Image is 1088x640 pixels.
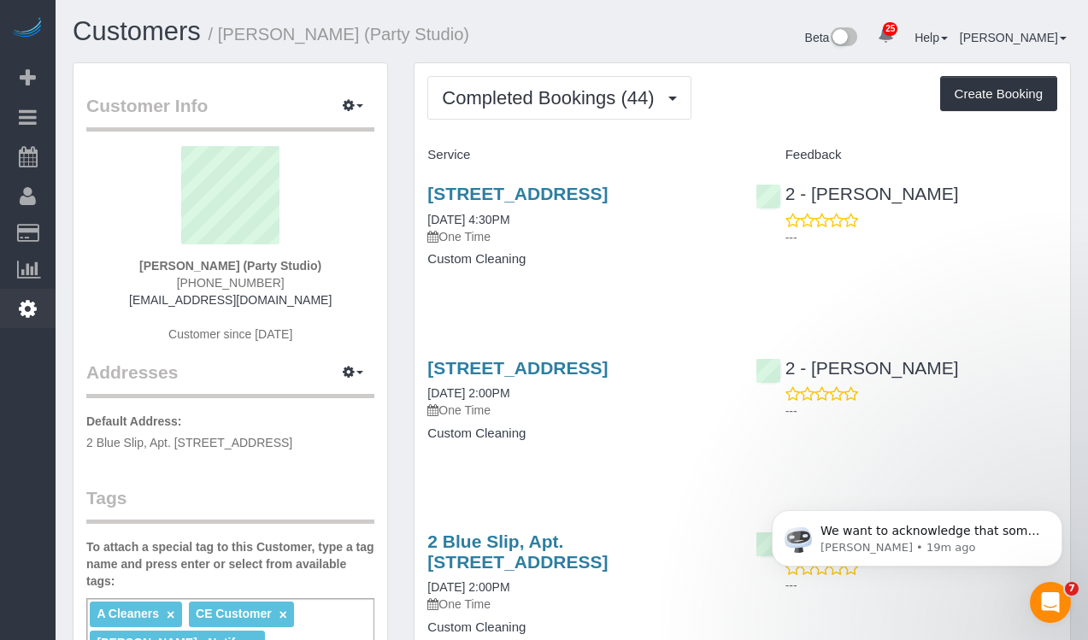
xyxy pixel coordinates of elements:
a: [STREET_ADDRESS] [427,184,608,203]
h4: Custom Cleaning [427,426,729,441]
span: Completed Bookings (44) [442,87,662,109]
img: New interface [829,27,857,50]
iframe: Intercom notifications message [746,474,1088,594]
a: Beta [805,31,858,44]
a: 25 [869,17,903,55]
a: 2 - [PERSON_NAME] [756,184,959,203]
a: [DATE] 2:00PM [427,580,509,594]
span: 7 [1065,582,1079,596]
h4: Custom Cleaning [427,252,729,267]
p: One Time [427,596,729,613]
span: [PHONE_NUMBER] [177,276,285,290]
span: 25 [883,22,897,36]
a: 2 - [PERSON_NAME] [756,358,959,378]
a: [DATE] 2:00PM [427,386,509,400]
h4: Service [427,148,729,162]
a: Help [915,31,948,44]
p: One Time [427,228,729,245]
iframe: Intercom live chat [1030,582,1071,623]
a: [DATE] 4:30PM [427,213,509,226]
span: 2 Blue Slip, Apt. [STREET_ADDRESS] [86,436,292,449]
legend: Tags [86,485,374,524]
img: Automaid Logo [10,17,44,41]
a: × [279,608,287,622]
button: Create Booking [940,76,1057,112]
h4: Custom Cleaning [427,620,729,635]
legend: Customer Info [86,93,374,132]
a: [PERSON_NAME] [960,31,1067,44]
a: × [167,608,174,622]
small: / [PERSON_NAME] (Party Studio) [209,25,470,44]
span: Customer since [DATE] [168,327,292,341]
span: A Cleaners [97,607,159,620]
strong: [PERSON_NAME] (Party Studio) [139,259,321,273]
p: One Time [427,402,729,419]
a: [EMAIL_ADDRESS][DOMAIN_NAME] [129,293,332,307]
p: --- [785,402,1057,420]
span: CE Customer [196,607,272,620]
button: Completed Bookings (44) [427,76,691,120]
a: 2 Blue Slip, Apt. [STREET_ADDRESS] [427,531,608,571]
a: Customers [73,16,201,46]
p: --- [785,229,1057,246]
h4: Feedback [756,148,1057,162]
a: [STREET_ADDRESS] [427,358,608,378]
label: Default Address: [86,413,182,430]
label: To attach a special tag to this Customer, type a tag name and press enter or select from availabl... [86,538,374,590]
